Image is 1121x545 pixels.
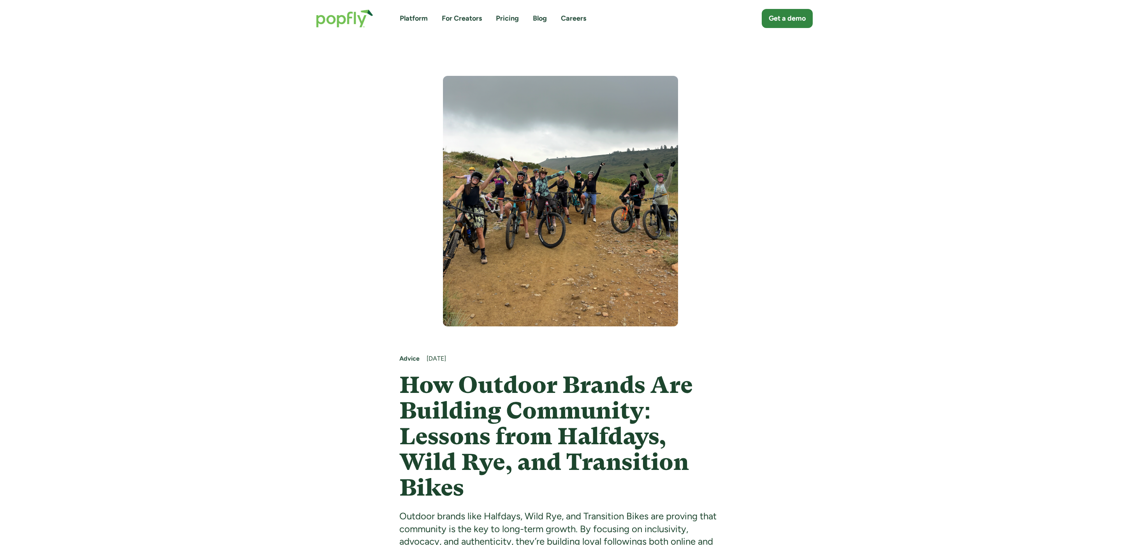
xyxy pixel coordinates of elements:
[533,14,547,23] a: Blog
[561,14,586,23] a: Careers
[399,372,722,501] h1: How Outdoor Brands Are Building Community: Lessons from Halfdays, Wild Rye, and Transition Bikes
[399,355,420,362] strong: Advice
[496,14,519,23] a: Pricing
[442,14,482,23] a: For Creators
[427,354,722,363] div: [DATE]
[769,14,806,23] div: Get a demo
[399,354,420,363] a: Advice
[400,14,428,23] a: Platform
[762,9,813,28] a: Get a demo
[308,2,381,35] a: home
